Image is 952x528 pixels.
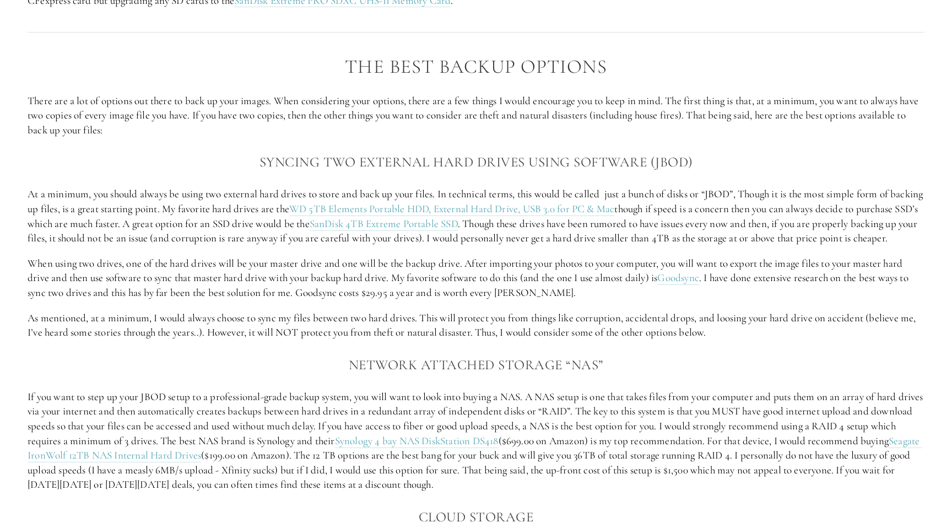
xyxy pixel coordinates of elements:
[335,434,499,448] a: Synology 4 bay NAS DiskStation DS418
[310,217,458,231] a: SanDisk 4TB Extreme Portable SSD
[289,202,615,216] a: WD 5TB Elements Portable HDD, External Hard Drive, USB 3.0 for PC & Mac
[78,8,88,19] img: SEOSpace
[28,390,924,492] p: If you want to step up your JBOD setup to a professional-grade backup system, you will want to lo...
[28,506,924,528] h3: Cloud Storage
[24,28,142,39] p: Get ready!
[657,271,699,285] a: Goodsync
[28,187,924,245] p: At a minimum, you should always be using two external hard drives to store and back up your files...
[28,354,924,376] h3: Network Attached Storage “NAS”
[28,94,924,138] p: There are a lot of options out there to back up your images. When considering your options, there...
[8,53,157,187] img: Rough Water SEO
[17,64,36,83] a: Need help?
[28,311,924,340] p: As mentioned, at a minimum, I would always choose to sync my files between two hard drives. This ...
[24,39,142,50] p: Plugin is loading...
[28,151,924,173] h3: Syncing two external hard drives using software (JBOD)
[28,434,922,463] a: Seagate IronWolf 12TB NAS Internal Hard Drives
[28,56,924,78] h2: The Best Backup Options
[28,256,924,300] p: When using two drives, one of the hard drives will be your master drive and one will be the backu...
